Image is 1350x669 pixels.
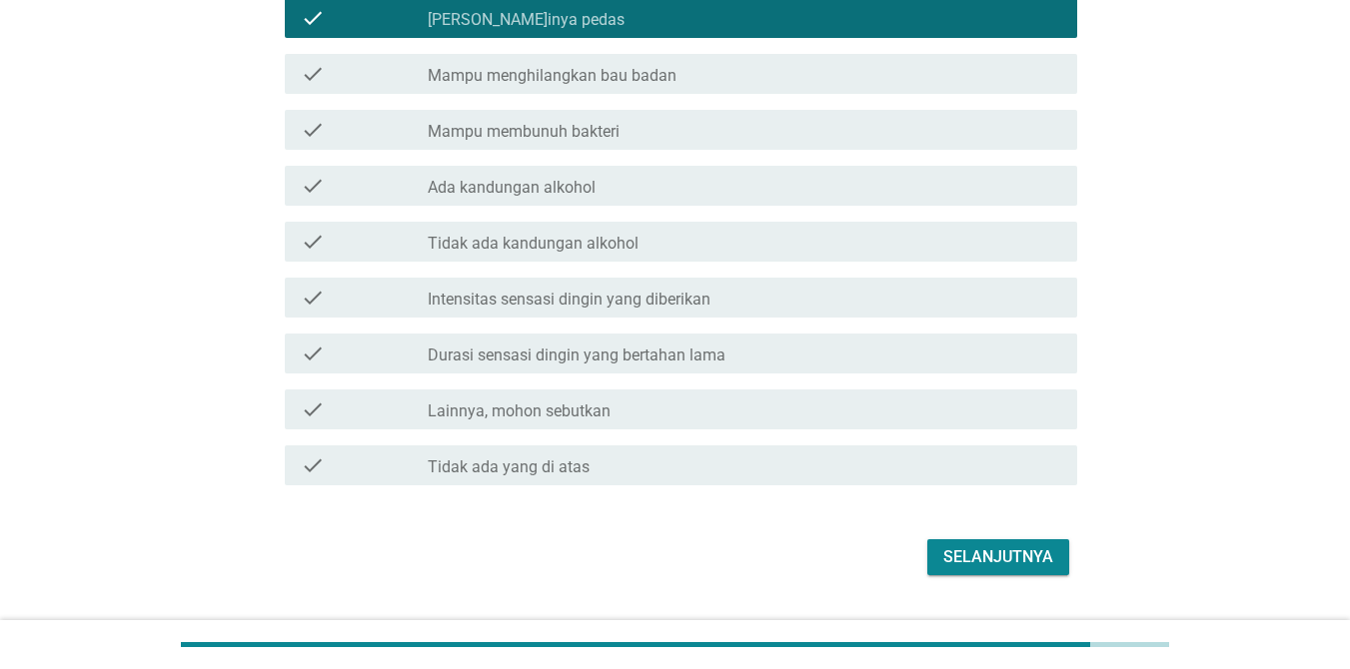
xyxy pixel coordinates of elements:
i: check [301,118,325,142]
label: Durasi sensasi dingin yang bertahan lama [428,345,725,365]
label: Ada kandungan alkohol [428,178,596,198]
label: Intensitas sensasi dingin yang diberikan [428,290,710,310]
i: check [301,397,325,421]
label: Tidak ada kandungan alkohol [428,234,639,254]
div: Selanjutnya [943,545,1053,569]
label: [PERSON_NAME]inya pedas [428,10,625,30]
i: check [301,62,325,86]
i: check [301,6,325,30]
label: Mampu menghilangkan bau badan [428,66,676,86]
button: Selanjutnya [927,539,1069,575]
label: Lainnya, mohon sebutkan [428,401,611,421]
i: check [301,341,325,365]
i: check [301,174,325,198]
i: check [301,453,325,477]
label: Mampu membunuh bakteri [428,122,620,142]
i: check [301,286,325,310]
i: check [301,230,325,254]
label: Tidak ada yang di atas [428,457,590,477]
